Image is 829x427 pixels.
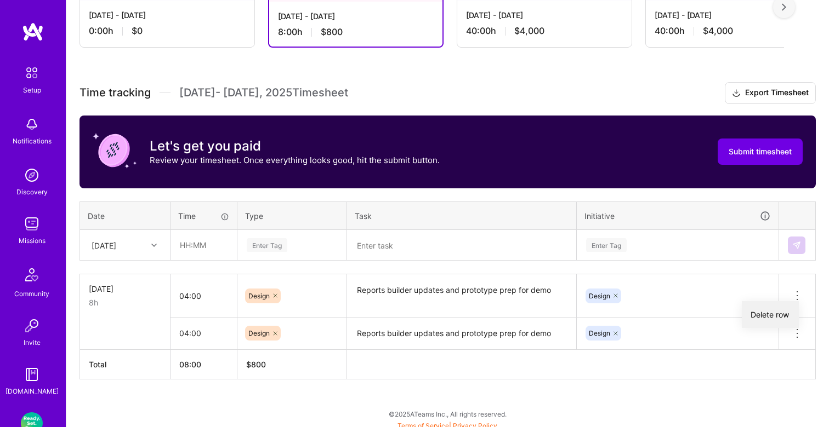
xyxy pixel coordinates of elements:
span: Design [248,329,270,337]
img: right [782,3,786,11]
span: Design [589,292,610,300]
div: Enter Tag [247,236,287,253]
img: coin [93,129,137,172]
input: HH:MM [171,281,237,310]
span: $0 [132,25,143,37]
div: Enter Tag [586,236,627,253]
th: Type [237,201,347,230]
span: Submit timesheet [729,146,792,157]
div: 8h [89,297,161,308]
span: Design [589,329,610,337]
textarea: Reports builder updates and prototype prep for demo [348,275,575,316]
span: $800 [321,26,343,38]
div: Community [14,288,49,299]
div: Setup [23,84,41,96]
i: icon Chevron [151,243,157,248]
div: [DOMAIN_NAME] [5,385,59,397]
th: 08:00 [171,349,237,379]
div: [DATE] [92,239,116,251]
div: [DATE] - [DATE] [278,10,434,22]
div: [DATE] - [DATE] [466,9,623,21]
div: 40:00 h [655,25,811,37]
span: $4,000 [703,25,733,37]
div: Initiative [584,210,771,222]
span: $ 800 [246,360,266,369]
div: Time [178,210,229,222]
button: Export Timesheet [725,82,816,104]
input: HH:MM [171,319,237,348]
button: Delete row [742,301,799,328]
p: Review your timesheet. Once everything looks good, hit the submit button. [150,154,440,166]
div: Discovery [16,186,48,198]
span: Design [248,292,270,300]
img: Invite [21,315,43,337]
div: Notifications [13,135,52,147]
img: logo [22,22,44,42]
i: icon Download [732,88,741,99]
div: 8:00 h [278,26,434,38]
span: [DATE] - [DATE] , 2025 Timesheet [179,86,348,100]
span: $4,000 [514,25,544,37]
textarea: Reports builder updates and prototype prep for demo [348,319,575,349]
img: setup [20,61,43,84]
div: Invite [24,337,41,348]
img: bell [21,113,43,135]
div: Missions [19,235,46,246]
div: [DATE] [89,283,161,295]
h3: Let's get you paid [150,138,440,154]
img: Submit [792,241,801,250]
div: [DATE] - [DATE] [89,9,246,21]
img: discovery [21,164,43,186]
img: Community [19,262,45,288]
th: Total [80,349,171,379]
div: 0:00 h [89,25,246,37]
th: Task [347,201,577,230]
img: teamwork [21,213,43,235]
input: HH:MM [171,230,236,259]
th: Date [80,201,171,230]
div: [DATE] - [DATE] [655,9,811,21]
img: guide book [21,363,43,385]
button: Submit timesheet [718,139,803,165]
div: 40:00 h [466,25,623,37]
span: Time tracking [80,86,151,100]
